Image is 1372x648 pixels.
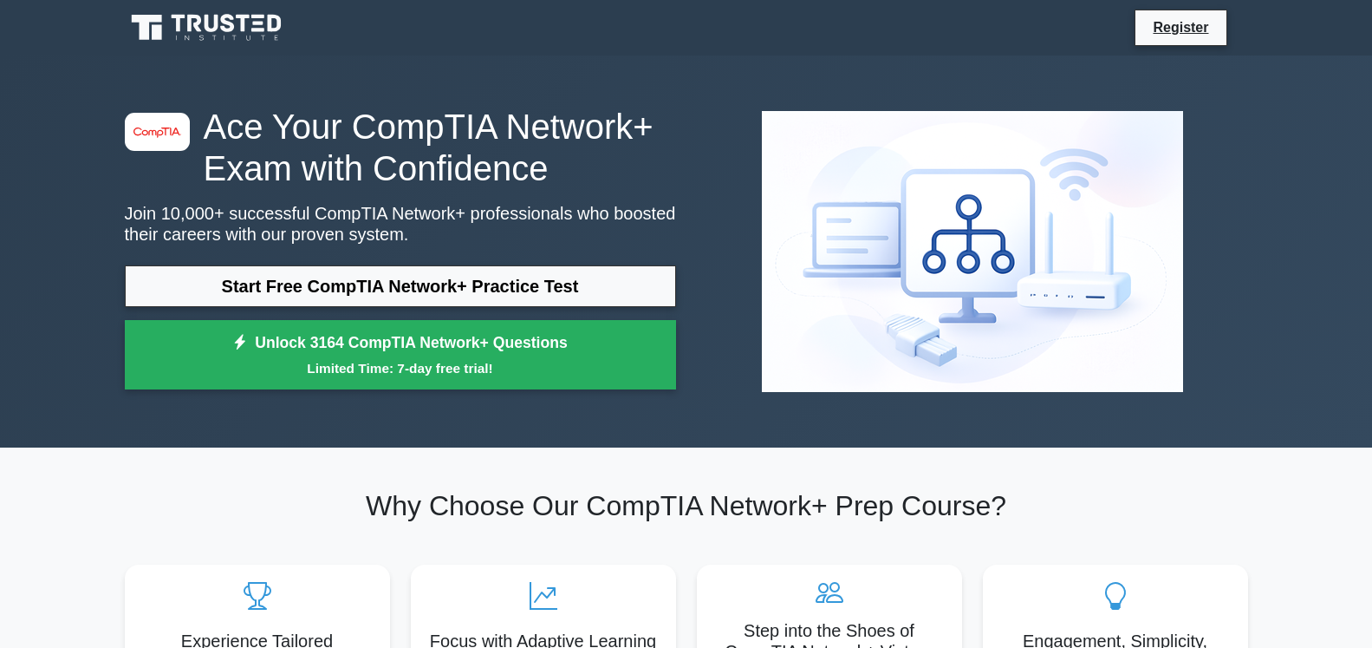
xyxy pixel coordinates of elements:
[125,203,676,245] p: Join 10,000+ successful CompTIA Network+ professionals who boosted their careers with our proven ...
[1142,16,1219,38] a: Register
[125,106,676,189] h1: Ace Your CompTIA Network+ Exam with Confidence
[748,97,1197,406] img: CompTIA Network+ Preview
[125,489,1248,522] h2: Why Choose Our CompTIA Network+ Prep Course?
[125,265,676,307] a: Start Free CompTIA Network+ Practice Test
[146,358,654,378] small: Limited Time: 7-day free trial!
[125,320,676,389] a: Unlock 3164 CompTIA Network+ QuestionsLimited Time: 7-day free trial!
